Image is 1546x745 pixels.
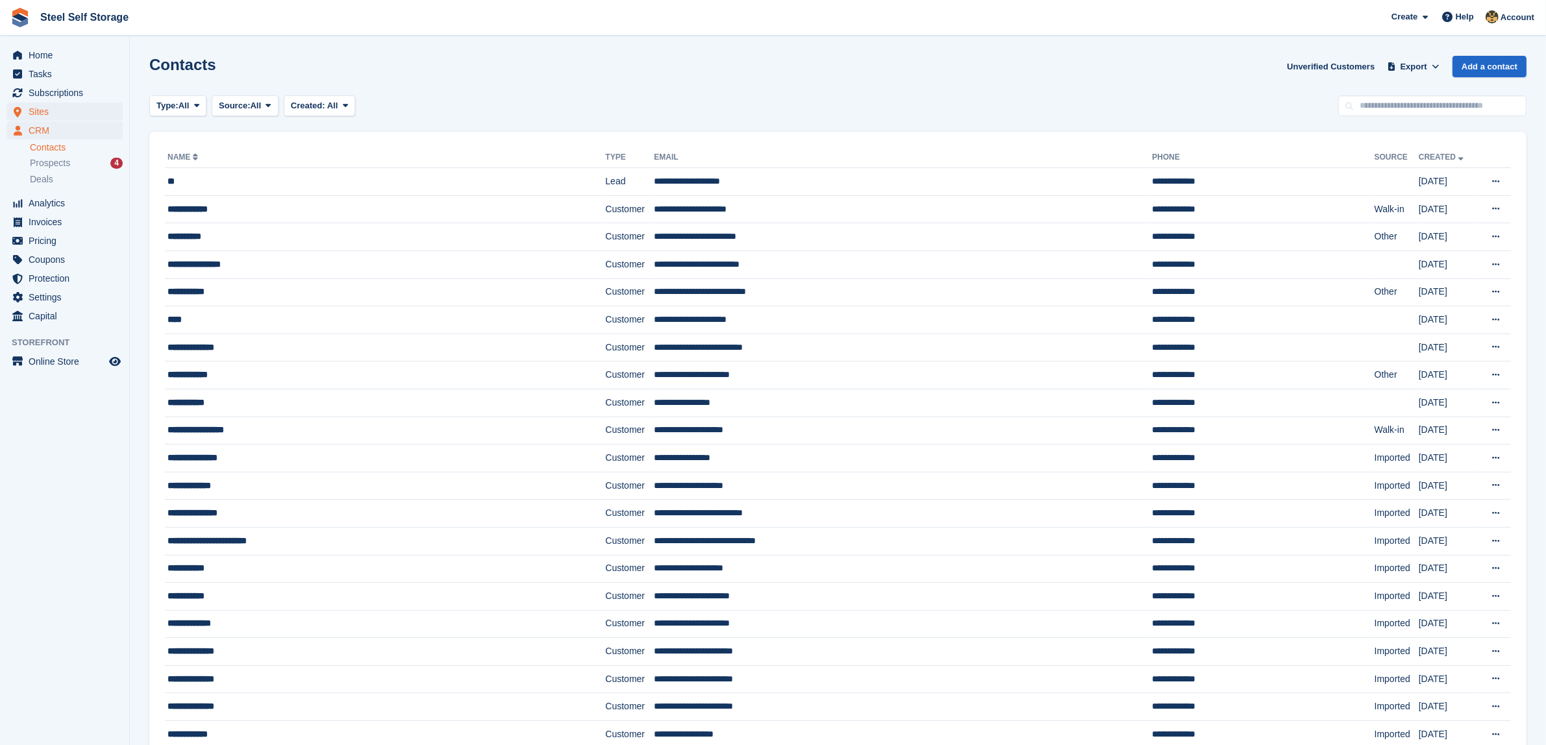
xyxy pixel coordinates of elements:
a: menu [6,103,123,121]
td: Imported [1375,500,1419,528]
td: Customer [605,693,654,721]
td: [DATE] [1419,472,1477,500]
td: Imported [1375,555,1419,583]
td: Customer [605,638,654,666]
a: Unverified Customers [1282,56,1380,77]
span: All [327,101,338,110]
td: Customer [605,445,654,472]
span: Capital [29,307,106,325]
span: Settings [29,288,106,306]
span: CRM [29,121,106,140]
td: Other [1375,361,1419,389]
span: Online Store [29,352,106,371]
td: [DATE] [1419,417,1477,445]
td: Customer [605,250,654,278]
a: menu [6,232,123,250]
th: Type [605,147,654,168]
td: [DATE] [1419,306,1477,334]
img: stora-icon-8386f47178a22dfd0bd8f6a31ec36ba5ce8667c1dd55bd0f319d3a0aa187defe.svg [10,8,30,27]
a: Prospects 4 [30,156,123,170]
div: 4 [110,158,123,169]
td: [DATE] [1419,168,1477,196]
span: Help [1456,10,1474,23]
td: Other [1375,278,1419,306]
a: menu [6,46,123,64]
a: menu [6,213,123,231]
span: Coupons [29,250,106,269]
span: Home [29,46,106,64]
td: [DATE] [1419,250,1477,278]
td: Imported [1375,638,1419,666]
td: [DATE] [1419,361,1477,389]
td: [DATE] [1419,638,1477,666]
span: Storefront [12,336,129,349]
span: Analytics [29,194,106,212]
td: Imported [1375,445,1419,472]
span: Source: [219,99,250,112]
td: [DATE] [1419,610,1477,638]
span: Prospects [30,157,70,169]
a: menu [6,194,123,212]
img: James Steel [1486,10,1499,23]
span: Export [1401,60,1427,73]
td: [DATE] [1419,195,1477,223]
button: Export [1385,56,1442,77]
span: Subscriptions [29,84,106,102]
td: [DATE] [1419,555,1477,583]
span: Deals [30,173,53,186]
a: Name [168,153,201,162]
td: Customer [605,361,654,389]
td: Imported [1375,693,1419,721]
td: [DATE] [1419,693,1477,721]
span: Sites [29,103,106,121]
button: Type: All [149,95,206,117]
a: Steel Self Storage [35,6,134,28]
a: menu [6,352,123,371]
td: Customer [605,527,654,555]
span: All [179,99,190,112]
td: Imported [1375,610,1419,638]
span: Tasks [29,65,106,83]
a: menu [6,288,123,306]
td: Customer [605,334,654,361]
span: All [251,99,262,112]
a: Deals [30,173,123,186]
td: [DATE] [1419,583,1477,611]
a: Created [1419,153,1466,162]
td: Customer [605,306,654,334]
th: Phone [1152,147,1374,168]
td: Customer [605,610,654,638]
button: Source: All [212,95,279,117]
td: Walk-in [1375,417,1419,445]
td: Imported [1375,665,1419,693]
th: Source [1375,147,1419,168]
a: Preview store [107,354,123,369]
a: menu [6,121,123,140]
td: Other [1375,223,1419,251]
td: Customer [605,555,654,583]
td: [DATE] [1419,334,1477,361]
a: menu [6,65,123,83]
a: menu [6,307,123,325]
td: Customer [605,500,654,528]
span: Invoices [29,213,106,231]
td: Customer [605,223,654,251]
h1: Contacts [149,56,216,73]
td: [DATE] [1419,223,1477,251]
td: Customer [605,389,654,417]
td: Imported [1375,527,1419,555]
a: Add a contact [1452,56,1527,77]
td: Customer [605,195,654,223]
td: Imported [1375,472,1419,500]
td: Customer [605,278,654,306]
a: menu [6,84,123,102]
td: [DATE] [1419,278,1477,306]
td: Customer [605,665,654,693]
span: Account [1501,11,1534,24]
a: menu [6,269,123,287]
td: Customer [605,583,654,611]
td: [DATE] [1419,445,1477,472]
td: [DATE] [1419,527,1477,555]
span: Type: [156,99,179,112]
td: Customer [605,417,654,445]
